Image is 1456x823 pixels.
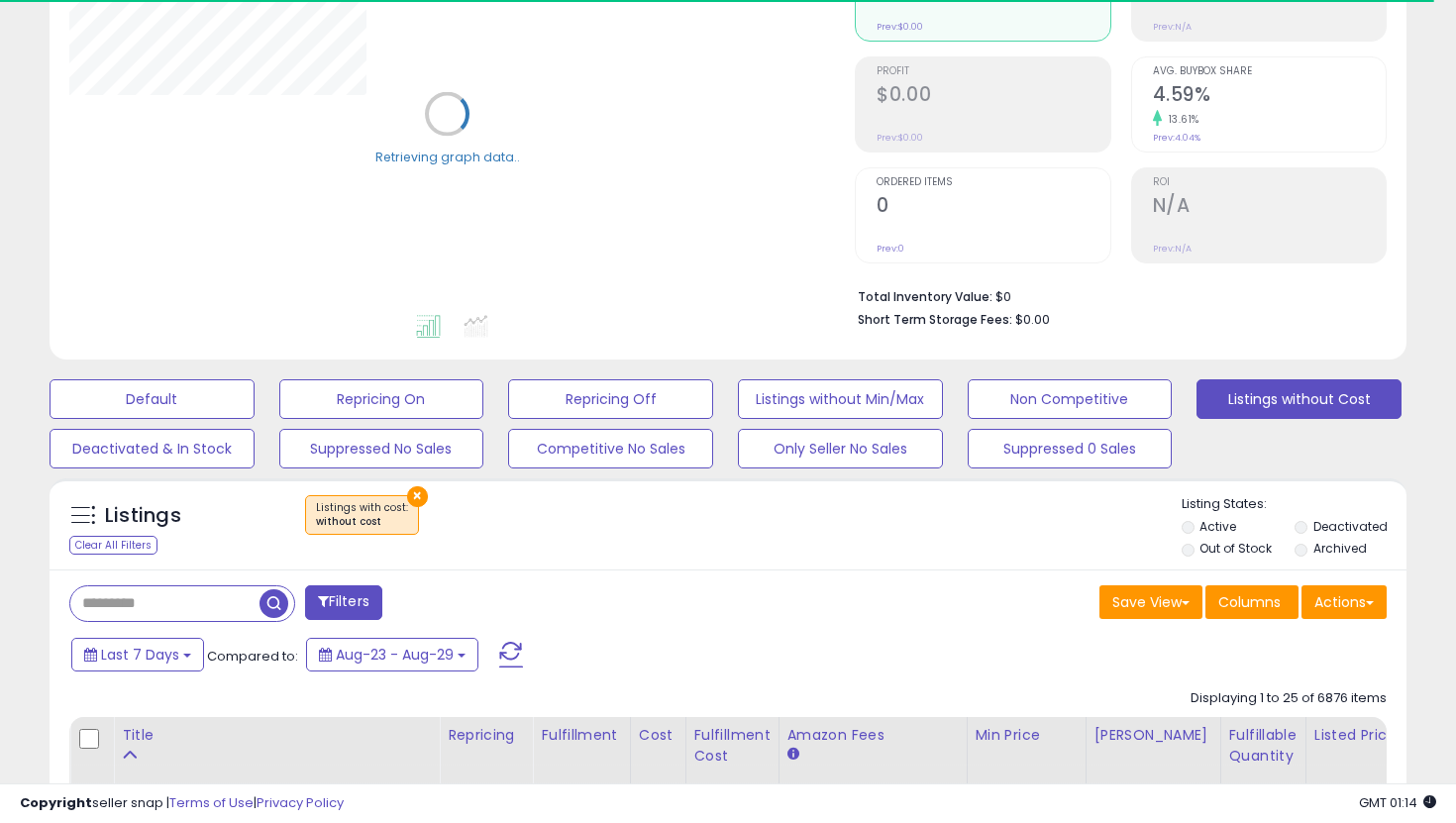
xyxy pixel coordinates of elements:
div: Fulfillable Quantity [1229,725,1298,767]
div: Repricing [448,725,524,746]
button: Deactivated & In Stock [50,429,255,468]
div: Fulfillment Cost [694,725,771,767]
small: Prev: 4.04% [1153,132,1200,144]
button: Repricing Off [508,379,713,419]
button: Suppressed No Sales [279,429,484,468]
span: Last 7 Days [101,645,179,665]
button: × [407,486,428,507]
small: Prev: 0 [877,243,904,255]
div: Fulfillment [541,725,621,746]
h2: 0 [877,194,1109,221]
h2: N/A [1153,194,1386,221]
span: ROI [1153,177,1386,188]
button: Only Seller No Sales [738,429,943,468]
div: seller snap | | [20,794,344,813]
button: Last 7 Days [71,638,204,671]
div: Title [122,725,431,746]
button: Default [50,379,255,419]
small: Prev: $0.00 [877,132,923,144]
button: Actions [1301,585,1387,619]
span: Aug-23 - Aug-29 [336,645,454,665]
h2: $0.00 [877,83,1109,110]
span: $0.00 [1015,310,1050,329]
div: Amazon Fees [787,725,959,746]
a: Privacy Policy [257,793,344,812]
label: Active [1199,518,1236,535]
span: Compared to: [207,647,298,666]
button: Non Competitive [968,379,1173,419]
label: Deactivated [1313,518,1388,535]
span: Columns [1218,592,1281,612]
button: Listings without Cost [1196,379,1402,419]
button: Competitive No Sales [508,429,713,468]
h2: 4.59% [1153,83,1386,110]
span: Ordered Items [877,177,1109,188]
button: Filters [305,585,382,620]
div: without cost [316,515,408,529]
p: Listing States: [1182,495,1407,514]
b: Short Term Storage Fees: [858,311,1012,328]
button: Aug-23 - Aug-29 [306,638,478,671]
div: [PERSON_NAME] [1094,725,1212,746]
label: Archived [1313,540,1367,557]
div: Min Price [976,725,1078,746]
small: Prev: $0.00 [877,21,923,33]
label: Out of Stock [1199,540,1272,557]
button: Columns [1205,585,1299,619]
div: Displaying 1 to 25 of 6876 items [1191,689,1387,708]
li: $0 [858,283,1372,307]
div: Clear All Filters [69,536,157,555]
strong: Copyright [20,793,92,812]
span: Avg. Buybox Share [1153,66,1386,77]
small: Prev: N/A [1153,21,1192,33]
small: Prev: N/A [1153,243,1192,255]
span: 2025-09-6 01:14 GMT [1359,793,1436,812]
button: Suppressed 0 Sales [968,429,1173,468]
b: Total Inventory Value: [858,288,992,305]
span: Listings with cost : [316,500,408,530]
button: Repricing On [279,379,484,419]
span: Profit [877,66,1109,77]
small: Amazon Fees. [787,746,799,764]
button: Save View [1099,585,1202,619]
a: Terms of Use [169,793,254,812]
button: Listings without Min/Max [738,379,943,419]
h5: Listings [105,502,181,530]
small: 13.61% [1162,112,1199,127]
div: Retrieving graph data.. [375,148,520,165]
div: Cost [639,725,677,746]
